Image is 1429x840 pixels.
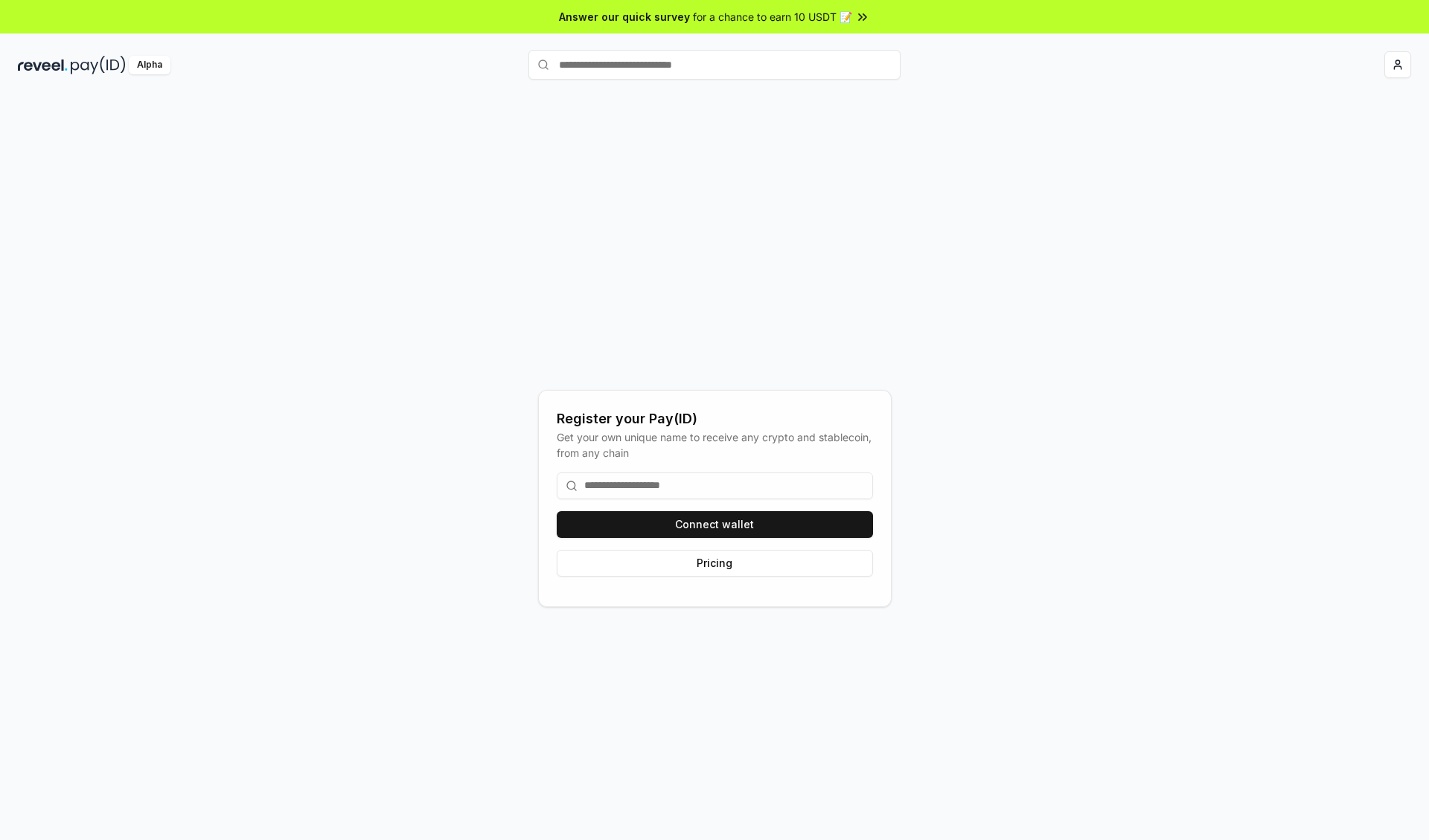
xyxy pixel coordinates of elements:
button: Pricing [557,550,873,577]
div: Register your Pay(ID) [557,408,873,429]
img: reveel_dark [18,56,68,74]
img: pay_id [71,56,126,74]
span: for a chance to earn 10 USDT 📝 [693,9,852,25]
button: Connect wallet [557,511,873,538]
span: Answer our quick survey [559,9,690,25]
div: Alpha [129,56,170,74]
div: Get your own unique name to receive any crypto and stablecoin, from any chain [557,429,873,461]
